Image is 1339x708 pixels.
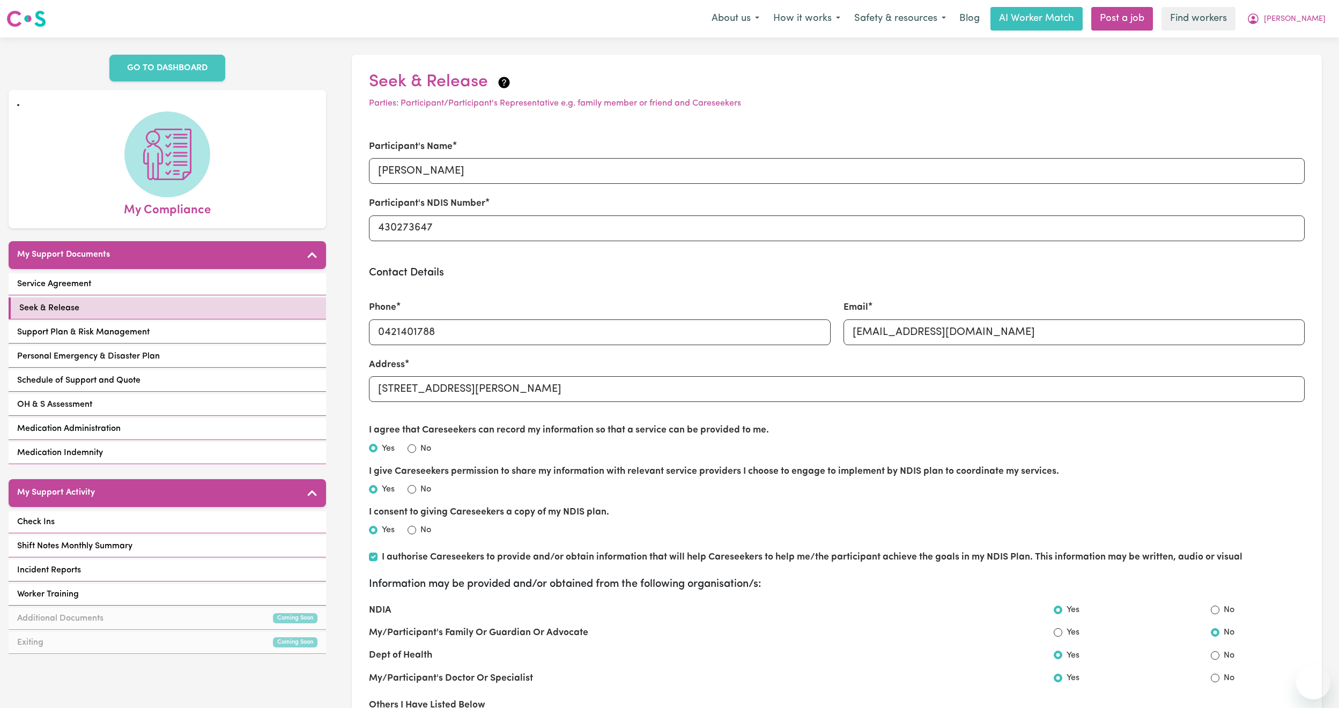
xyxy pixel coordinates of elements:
span: Seek & Release [19,302,79,315]
a: Medication Administration [9,418,326,440]
button: My Account [1240,8,1333,30]
span: Personal Emergency & Disaster Plan [17,350,160,363]
span: OH & S Assessment [17,398,92,411]
h3: Contact Details [369,266,1305,279]
a: AI Worker Match [990,7,1083,31]
a: Careseekers logo [6,6,46,31]
span: Check Ins [17,516,55,528]
a: Seek & Release [9,297,326,319]
small: Coming Soon [273,637,317,647]
iframe: Button to launch messaging window, conversation in progress [1296,665,1330,699]
label: Yes [1067,626,1079,639]
label: Yes [382,524,395,536]
label: Phone [369,301,396,315]
label: Participant's NDIS Number [369,197,485,211]
h5: My Support Activity [17,488,95,498]
span: Schedule of Support and Quote [17,374,140,387]
a: My Compliance [17,111,317,220]
p: Parties: Participant/Participant's Representative e.g. family member or friend and Careseekers [369,96,1305,109]
a: Shift Notes Monthly Summary [9,535,326,557]
a: Incident Reports [9,560,326,582]
a: OH & S Assessment [9,394,326,416]
label: Yes [1067,603,1079,616]
span: Shift Notes Monthly Summary [17,540,132,553]
small: Coming Soon [273,613,317,623]
a: Post a job [1091,7,1153,31]
a: Check Ins [9,511,326,533]
span: [PERSON_NAME] [1264,13,1326,25]
a: Worker Training [9,584,326,606]
h3: Information may be provided and/or obtained from the following organisation/s: [369,578,1305,591]
label: No [420,524,431,536]
label: I give Careseekers permission to share my information with relevant service providers I choose to... [369,464,1059,478]
label: Yes [382,442,395,454]
label: No [1224,603,1234,616]
label: Yes [1067,649,1079,661]
button: Safety & resources [847,8,953,30]
span: My Compliance [124,197,211,220]
label: No [1224,649,1234,661]
img: Careseekers logo [6,9,46,28]
label: My/Participant's Family Or Guardian Or Advocate [369,626,588,640]
label: No [1224,626,1234,639]
label: NDIA [369,603,391,617]
label: No [1224,672,1234,684]
label: I agree that Careseekers can record my information so that a service can be provided to me. [369,423,769,437]
a: ExitingComing Soon [9,632,326,654]
label: Address [369,358,405,372]
a: Additional DocumentsComing Soon [9,608,326,630]
a: Find workers [1162,7,1236,31]
label: Yes [382,483,395,496]
span: Medication Administration [17,422,121,435]
button: About us [705,8,766,30]
button: My Support Activity [9,479,326,507]
label: Dept of Health [369,649,432,662]
label: I authorise Careseekers to provide and/or obtain information that will help Careseekers to help m... [378,553,1242,562]
label: Email [844,301,868,315]
a: Personal Emergency & Disaster Plan [9,346,326,368]
a: Service Agreement [9,273,326,295]
h5: My Support Documents [17,250,110,260]
a: Medication Indemnity [9,442,326,464]
h2: Seek & Release [369,72,1305,92]
span: Incident Reports [17,564,81,577]
button: How it works [766,8,847,30]
span: Exiting [17,636,43,649]
label: No [420,483,431,496]
label: I consent to giving Careseekers a copy of my NDIS plan. [369,505,609,519]
a: GO TO DASHBOARD [109,55,225,81]
label: Yes [1067,672,1079,684]
button: My Support Documents [9,241,326,269]
label: Participant's Name [369,139,453,153]
span: Service Agreement [17,278,91,290]
span: Worker Training [17,588,79,601]
label: No [420,442,431,454]
span: Medication Indemnity [17,446,103,459]
a: Support Plan & Risk Management [9,322,326,344]
a: Schedule of Support and Quote [9,370,326,392]
span: Additional Documents [17,612,103,625]
label: My/Participant's Doctor Or Specialist [369,672,533,685]
span: Support Plan & Risk Management [17,326,150,339]
a: Blog [953,7,986,31]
